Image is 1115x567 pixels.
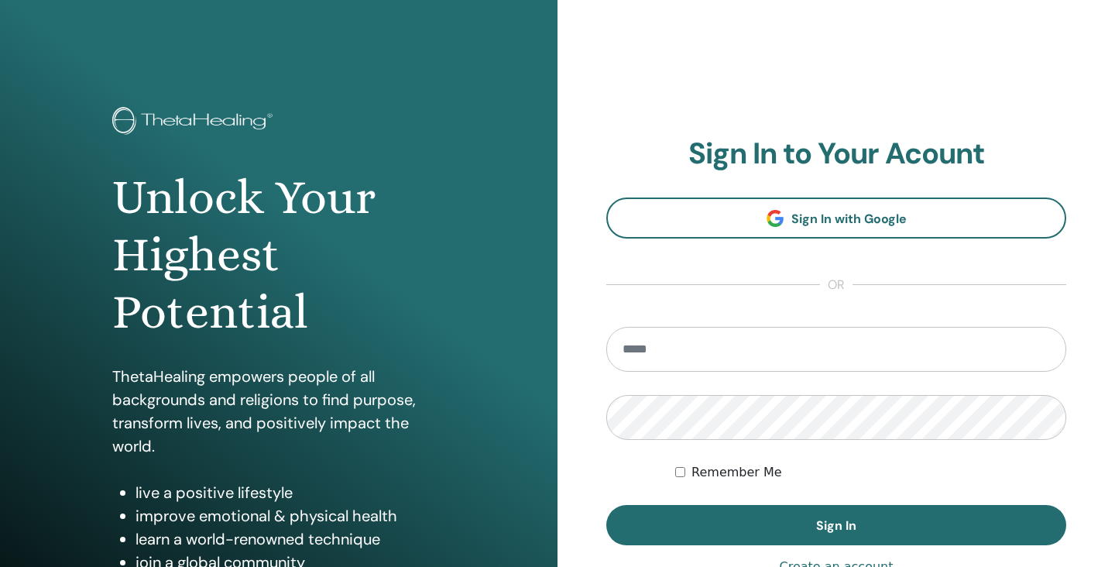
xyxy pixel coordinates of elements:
[606,198,1066,239] a: Sign In with Google
[606,505,1066,545] button: Sign In
[791,211,907,227] span: Sign In with Google
[691,463,782,482] label: Remember Me
[136,527,445,551] li: learn a world-renowned technique
[112,365,445,458] p: ThetaHealing empowers people of all backgrounds and religions to find purpose, transform lives, a...
[136,504,445,527] li: improve emotional & physical health
[816,517,856,534] span: Sign In
[112,169,445,342] h1: Unlock Your Highest Potential
[136,481,445,504] li: live a positive lifestyle
[675,463,1066,482] div: Keep me authenticated indefinitely or until I manually logout
[606,136,1066,172] h2: Sign In to Your Acount
[820,276,853,294] span: or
